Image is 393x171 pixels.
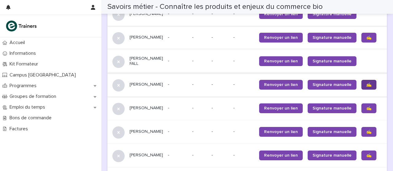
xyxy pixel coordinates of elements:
[130,35,163,39] font: [PERSON_NAME]
[308,80,356,90] a: Signature manuelle
[233,12,235,16] font: -
[192,35,193,39] font: -
[366,153,372,158] font: ✍️
[308,151,356,160] a: Signature manuelle
[10,61,38,66] font: Kit Formateur
[361,33,376,43] a: ✍️
[366,130,372,134] font: ✍️
[212,129,213,134] font: -
[212,12,213,16] font: -
[313,106,352,110] font: Signature manuelle
[308,56,356,66] a: Signature manuelle
[10,94,56,99] font: Groupes de formation
[233,35,235,39] font: -
[259,56,303,66] a: Renvoyer un lien
[313,83,352,87] font: Signature manuelle
[264,83,298,87] font: Renvoyer un lien
[259,103,303,113] a: Renvoyer un lien
[313,59,352,63] font: Signature manuelle
[259,80,303,90] a: Renvoyer un lien
[264,153,298,158] font: Renvoyer un lien
[313,153,352,158] font: Signature manuelle
[259,127,303,137] a: Renvoyer un lien
[361,151,376,160] a: ✍️
[10,115,52,120] font: Bons de commande
[192,153,193,157] font: -
[259,9,303,19] a: Renvoyer un lien
[212,82,213,87] font: -
[130,56,164,66] font: [PERSON_NAME] FALL
[308,103,356,113] a: Signature manuelle
[130,153,163,157] font: [PERSON_NAME]
[168,82,169,87] font: -
[361,127,376,137] a: ✍️
[212,153,213,157] font: -
[313,12,352,16] font: Signature manuelle
[192,106,193,110] font: -
[212,59,213,63] font: -
[308,33,356,43] a: Signature manuelle
[233,129,235,134] font: -
[5,20,39,32] img: K0CqGN7SDeD6s4JG8KQk
[366,106,372,110] font: ✍️
[313,35,352,40] font: Signature manuelle
[259,33,303,43] a: Renvoyer un lien
[130,106,163,110] font: [PERSON_NAME]
[10,72,76,77] font: Campus [GEOGRAPHIC_DATA]
[212,106,213,110] font: -
[192,129,193,134] font: -
[361,103,376,113] a: ✍️
[361,80,376,90] a: ✍️
[366,83,372,87] font: ✍️
[212,35,213,39] font: -
[130,82,163,87] font: [PERSON_NAME]
[308,9,356,19] a: Signature manuelle
[168,106,169,110] font: -
[264,35,298,40] font: Renvoyer un lien
[168,59,169,63] font: -
[10,40,25,45] font: Accueil
[130,129,163,134] font: [PERSON_NAME]
[308,127,356,137] a: Signature manuelle
[10,51,36,56] font: Informations
[264,130,298,134] font: Renvoyer un lien
[192,59,193,63] font: -
[264,106,298,110] font: Renvoyer un lien
[233,153,235,157] font: -
[168,12,169,16] font: -
[233,106,235,110] font: -
[192,82,193,87] font: -
[264,59,298,63] font: Renvoyer un lien
[366,35,372,40] font: ✍️
[10,105,45,110] font: Emploi du temps
[107,3,323,10] font: Savoirs métier - Connaître les produits et enjeux du commerce bio
[259,151,303,160] a: Renvoyer un lien
[10,126,28,131] font: Factures
[233,59,235,63] font: -
[130,12,163,16] font: [PERSON_NAME]
[264,12,298,16] font: Renvoyer un lien
[313,130,352,134] font: Signature manuelle
[192,12,193,16] font: -
[168,35,169,39] font: -
[168,129,169,134] font: -
[10,83,37,88] font: Programmes
[168,153,169,157] font: -
[233,82,235,87] font: -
